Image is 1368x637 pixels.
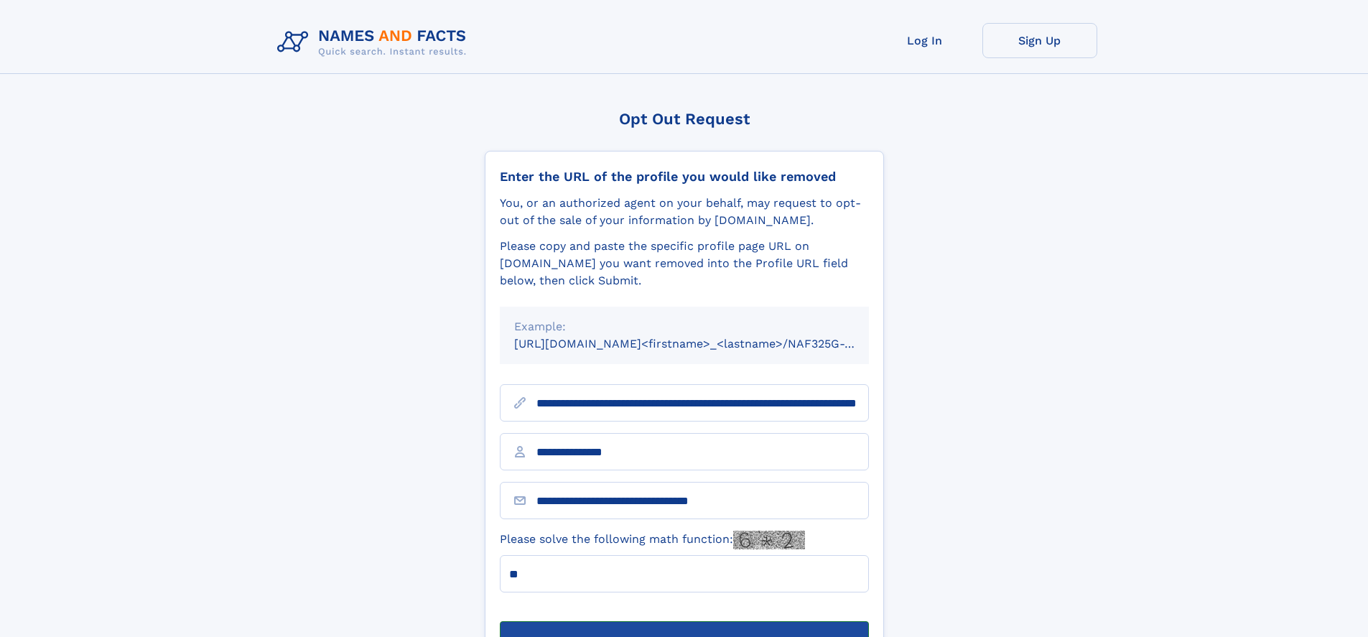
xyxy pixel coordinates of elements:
[500,531,805,549] label: Please solve the following math function:
[485,110,884,128] div: Opt Out Request
[500,195,869,229] div: You, or an authorized agent on your behalf, may request to opt-out of the sale of your informatio...
[514,337,896,350] small: [URL][DOMAIN_NAME]<firstname>_<lastname>/NAF325G-xxxxxxxx
[867,23,982,58] a: Log In
[514,318,855,335] div: Example:
[500,238,869,289] div: Please copy and paste the specific profile page URL on [DOMAIN_NAME] you want removed into the Pr...
[500,169,869,185] div: Enter the URL of the profile you would like removed
[271,23,478,62] img: Logo Names and Facts
[982,23,1097,58] a: Sign Up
